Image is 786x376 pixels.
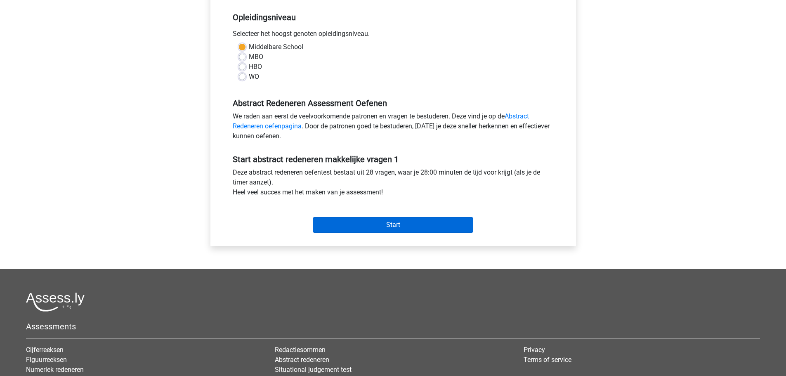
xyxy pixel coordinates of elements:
input: Start [313,217,473,233]
div: Selecteer het hoogst genoten opleidingsniveau. [227,29,560,42]
a: Figuurreeksen [26,356,67,364]
h5: Assessments [26,322,760,331]
label: Middelbare School [249,42,303,52]
a: Cijferreeksen [26,346,64,354]
h5: Start abstract redeneren makkelijke vragen 1 [233,154,554,164]
a: Situational judgement test [275,366,352,374]
a: Redactiesommen [275,346,326,354]
a: Abstract redeneren [275,356,329,364]
label: WO [249,72,259,82]
div: We raden aan eerst de veelvoorkomende patronen en vragen te bestuderen. Deze vind je op de . Door... [227,111,560,144]
h5: Abstract Redeneren Assessment Oefenen [233,98,554,108]
div: Deze abstract redeneren oefentest bestaat uit 28 vragen, waar je 28:00 minuten de tijd voor krijg... [227,168,560,201]
a: Privacy [524,346,545,354]
a: Terms of service [524,356,571,364]
img: Assessly logo [26,292,85,312]
label: HBO [249,62,262,72]
h5: Opleidingsniveau [233,9,554,26]
label: MBO [249,52,263,62]
a: Numeriek redeneren [26,366,84,374]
